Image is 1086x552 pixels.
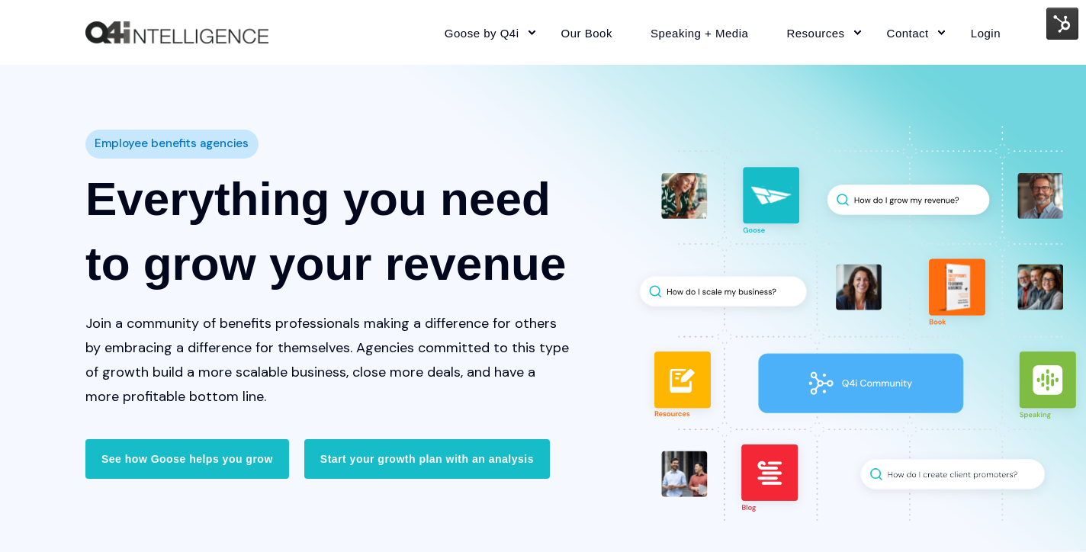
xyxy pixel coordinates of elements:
[85,311,570,409] p: Join a community of benefits professionals making a difference for others by embracing a differen...
[85,21,268,44] img: Q4intelligence, LLC logo
[95,133,249,155] span: Employee benefits agencies
[1046,8,1078,40] img: HubSpot Tools Menu Toggle
[85,166,570,296] h1: Everything you need to grow your revenue
[85,439,289,479] a: See how Goose helps you grow
[85,21,268,44] a: Back to Home
[304,439,550,479] a: Start your growth plan with an analysis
